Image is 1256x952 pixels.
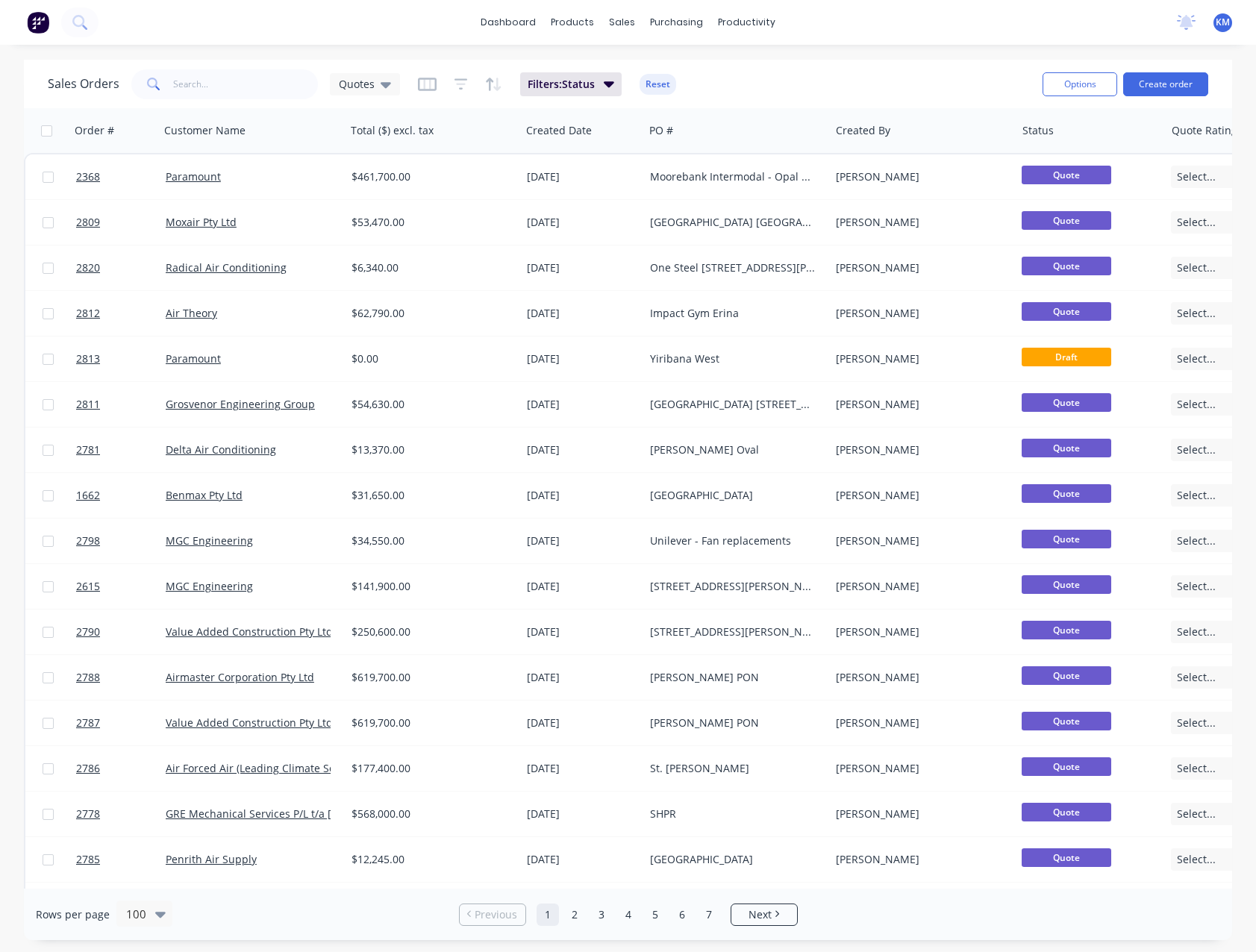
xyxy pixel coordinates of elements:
[76,610,166,654] a: 2790
[526,123,592,138] div: Created Date
[527,260,638,275] div: [DATE]
[527,169,638,184] div: [DATE]
[1177,488,1216,503] span: Select...
[473,11,543,34] a: dashboard
[1177,807,1216,821] span: Select...
[76,564,166,609] a: 2615
[836,169,1002,184] div: [PERSON_NAME]
[339,76,375,92] span: Quotes
[352,579,507,594] div: $141,900.00
[1177,306,1216,321] span: Select...
[76,260,100,275] span: 2820
[352,397,507,412] div: $54,630.00
[698,904,720,926] a: Page 7
[352,670,507,685] div: $619,700.00
[166,351,221,366] a: Paramount
[1216,16,1230,29] span: KM
[528,77,595,92] span: Filters: Status
[650,397,816,412] div: [GEOGRAPHIC_DATA] [STREET_ADDRESS]
[76,200,166,245] a: 2809
[352,215,507,230] div: $53,470.00
[1177,852,1216,867] span: Select...
[640,74,676,95] button: Reset
[75,123,114,138] div: Order #
[76,336,166,381] a: 2813
[460,907,525,922] a: Previous page
[650,442,816,457] div: [PERSON_NAME] Oval
[527,852,638,867] div: [DATE]
[76,670,100,685] span: 2788
[527,761,638,776] div: [DATE]
[1022,211,1111,230] span: Quote
[527,533,638,548] div: [DATE]
[650,306,816,321] div: Impact Gym Erina
[1022,621,1111,639] span: Quote
[527,670,638,685] div: [DATE]
[650,215,816,230] div: [GEOGRAPHIC_DATA] [GEOGRAPHIC_DATA]
[352,169,507,184] div: $461,700.00
[650,260,816,275] div: One Steel [STREET_ADDRESS][PERSON_NAME]
[1177,215,1216,230] span: Select...
[1022,302,1111,321] span: Quote
[76,624,100,639] span: 2790
[650,624,816,639] div: [STREET_ADDRESS][PERSON_NAME]
[1177,761,1216,776] span: Select...
[590,904,613,926] a: Page 3
[527,715,638,730] div: [DATE]
[166,442,276,457] a: Delta Air Conditioning
[1022,484,1111,503] span: Quote
[352,351,507,366] div: $0.00
[352,442,507,457] div: $13,370.00
[166,624,333,639] a: Value Added Construction Pty Ltd
[166,807,508,821] a: GRE Mechanical Services P/L t/a [PERSON_NAME] & [PERSON_NAME]
[76,533,100,548] span: 2798
[1022,166,1111,184] span: Quote
[836,852,1002,867] div: [PERSON_NAME]
[836,123,890,138] div: Created By
[76,382,166,427] a: 2811
[650,169,816,184] div: Moorebank Intermodal - Opal Fitout
[76,154,166,199] a: 2368
[76,746,166,791] a: 2786
[1022,393,1111,412] span: Quote
[1022,575,1111,594] span: Quote
[76,397,100,412] span: 2811
[527,215,638,230] div: [DATE]
[617,904,640,926] a: Page 4
[836,442,1002,457] div: [PERSON_NAME]
[166,533,253,548] a: MGC Engineering
[76,488,100,503] span: 1662
[1022,848,1111,867] span: Quote
[1022,712,1111,730] span: Quote
[836,579,1002,594] div: [PERSON_NAME]
[671,904,693,926] a: Page 6
[710,11,783,34] div: productivity
[1177,442,1216,457] span: Select...
[1177,670,1216,685] span: Select...
[76,883,166,927] a: 2761
[650,761,816,776] div: St. [PERSON_NAME]
[27,11,49,34] img: Factory
[836,260,1002,275] div: [PERSON_NAME]
[537,904,559,926] a: Page 1 is your current page
[76,442,100,457] span: 2781
[527,442,638,457] div: [DATE]
[1043,72,1117,96] button: Options
[1123,72,1208,96] button: Create order
[76,792,166,836] a: 2778
[650,852,816,867] div: [GEOGRAPHIC_DATA]
[1022,348,1111,366] span: Draft
[166,260,287,275] a: Radical Air Conditioning
[836,351,1002,366] div: [PERSON_NAME]
[352,852,507,867] div: $12,245.00
[731,907,797,922] a: Next page
[1177,351,1216,366] span: Select...
[836,397,1002,412] div: [PERSON_NAME]
[527,807,638,821] div: [DATE]
[649,123,673,138] div: PO #
[650,715,816,730] div: [PERSON_NAME] PON
[76,579,100,594] span: 2615
[166,306,217,320] a: Air Theory
[527,351,638,366] div: [DATE]
[76,291,166,336] a: 2812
